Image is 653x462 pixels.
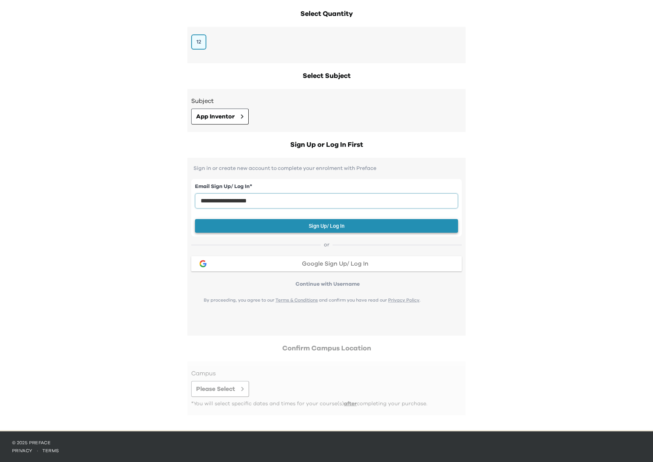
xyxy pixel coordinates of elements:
p: By proceeding, you agree to our and confirm you have read our . [191,297,433,303]
span: or [321,241,333,249]
p: Continue with Username [193,280,462,288]
button: google loginGoogle Sign Up/ Log In [191,256,462,271]
h2: Sign Up or Log In First [187,140,466,150]
button: App Inventor [191,109,249,124]
span: Google Sign Up/ Log In [302,261,368,267]
p: Sign in or create new account to complete your enrolment with Preface [191,165,462,171]
span: · [32,448,42,453]
a: privacy [12,448,32,453]
button: 12 [191,34,206,50]
h2: Confirm Campus Location [187,343,466,354]
p: © 2025 Preface [12,440,641,446]
h2: Select Quantity [187,9,466,19]
h2: Select Subject [187,71,466,81]
label: Email Sign Up/ Log In * [195,183,458,191]
img: google login [198,259,207,268]
h3: Subject [191,96,462,106]
a: Privacy Policy [388,298,419,302]
a: terms [42,448,59,453]
span: App Inventor [196,112,235,121]
a: Terms & Conditions [275,298,318,302]
button: Sign Up/ Log In [195,219,458,233]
